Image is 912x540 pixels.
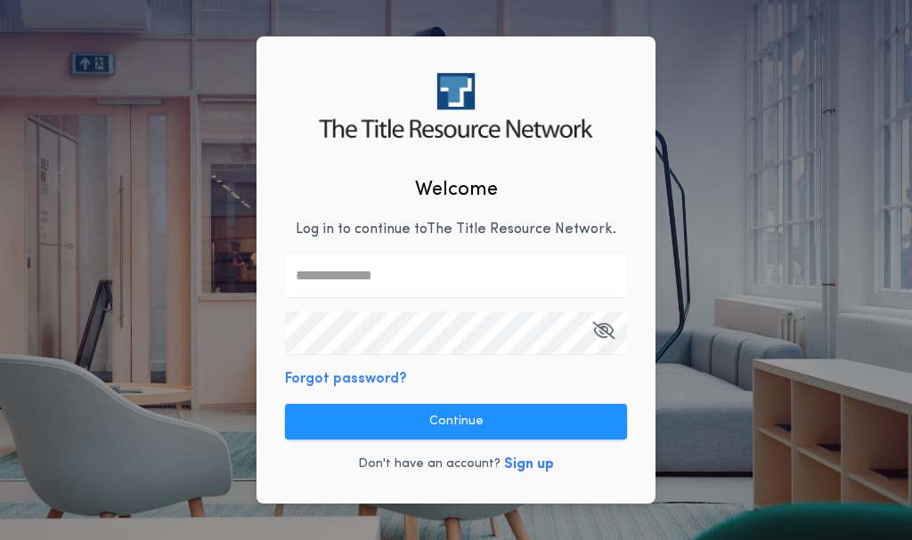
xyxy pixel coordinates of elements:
p: Don't have an account? [358,455,501,473]
img: logo [319,73,592,138]
button: Sign up [504,454,554,475]
h2: Welcome [415,175,498,205]
button: Continue [285,404,627,439]
p: Log in to continue to The Title Resource Network . [296,219,616,240]
button: Forgot password? [285,368,407,390]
